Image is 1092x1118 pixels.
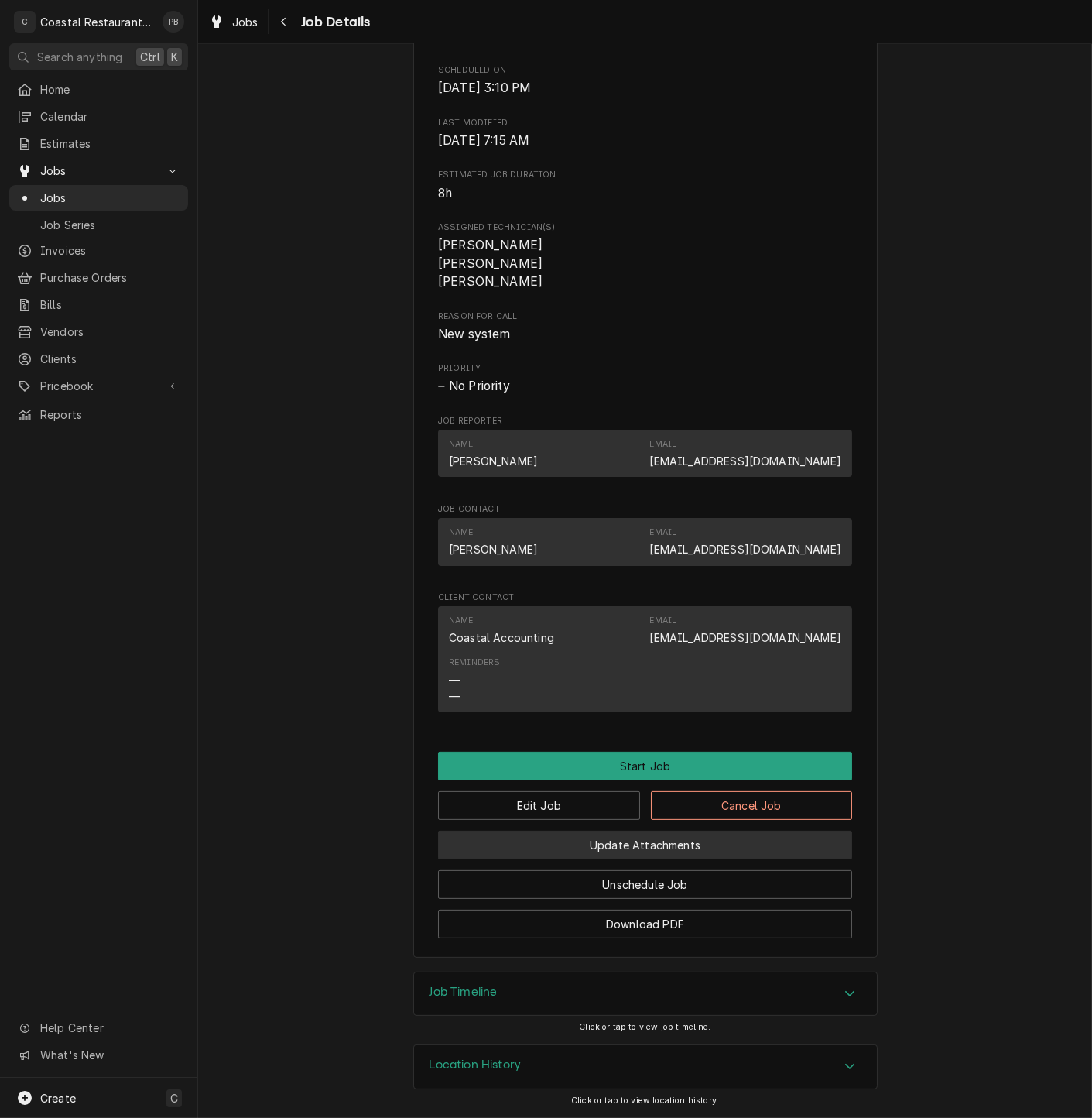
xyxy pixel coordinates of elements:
[438,310,852,344] div: Reason For Call
[438,377,852,396] div: No Priority
[438,592,852,719] div: Client Contact
[414,972,877,1016] div: Accordion Header
[449,453,538,469] div: [PERSON_NAME]
[40,1047,179,1063] span: What's New
[438,64,852,77] span: Scheduled On
[650,438,677,451] div: Email
[430,985,498,1000] h3: Job Timeline
[40,81,180,98] span: Home
[449,541,538,557] div: [PERSON_NAME]
[413,1044,878,1089] div: Location History
[203,9,265,35] a: Jobs
[438,503,852,516] span: Job Contact
[40,351,180,367] span: Clients
[438,81,531,95] span: [DATE] 3:10 PM
[40,297,180,313] span: Bills
[9,104,188,129] a: Calendar
[438,327,511,341] span: New system
[438,870,852,899] button: Unschedule Job
[438,79,852,98] span: Scheduled On
[651,791,853,820] button: Cancel Job
[9,319,188,345] a: Vendors
[296,12,371,33] span: Job Details
[650,526,841,557] div: Email
[9,131,188,156] a: Estimates
[9,212,188,238] a: Job Series
[9,1015,188,1041] a: Go to Help Center
[438,169,852,181] span: Estimated Job Duration
[438,592,852,604] span: Client Contact
[438,430,852,477] div: Contact
[449,526,538,557] div: Name
[438,518,852,572] div: Job Contact List
[40,190,180,206] span: Jobs
[37,49,122,65] span: Search anything
[9,402,188,427] a: Reports
[438,415,852,485] div: Job Reporter
[650,438,841,469] div: Email
[438,752,852,938] div: Button Group
[438,791,640,820] button: Edit Job
[650,526,677,539] div: Email
[414,1045,877,1089] button: Accordion Details Expand Trigger
[40,163,157,179] span: Jobs
[40,406,180,423] span: Reports
[40,378,157,394] span: Pricebook
[438,606,852,719] div: Client Contact List
[40,135,180,152] span: Estimates
[163,11,184,33] div: Phill Blush's Avatar
[449,438,538,469] div: Name
[9,238,188,263] a: Invoices
[438,377,852,396] span: Priority
[9,1042,188,1068] a: Go to What's New
[438,238,543,252] span: [PERSON_NAME]
[40,108,180,125] span: Calendar
[438,325,852,344] span: Reason For Call
[449,615,554,646] div: Name
[438,518,852,565] div: Contact
[650,543,841,556] a: [EMAIL_ADDRESS][DOMAIN_NAME]
[438,186,452,201] span: 8h
[438,133,529,148] span: [DATE] 7:15 AM
[438,503,852,573] div: Job Contact
[438,859,852,899] div: Button Group Row
[438,752,852,780] div: Button Group Row
[438,236,852,291] span: Assigned Technician(s)
[438,606,852,712] div: Contact
[438,780,852,820] div: Button Group Row
[438,362,852,396] div: Priority
[163,11,184,33] div: PB
[9,43,188,70] button: Search anythingCtrlK
[438,221,852,291] div: Assigned Technician(s)
[9,158,188,183] a: Go to Jobs
[438,221,852,234] span: Assigned Technician(s)
[438,752,852,780] button: Start Job
[449,688,460,705] div: —
[438,415,852,427] span: Job Reporter
[232,14,258,30] span: Jobs
[438,820,852,859] div: Button Group Row
[40,242,180,259] span: Invoices
[438,184,852,203] span: Estimated Job Duration
[449,629,554,646] div: Coastal Accounting
[413,972,878,1017] div: Job Timeline
[438,910,852,938] button: Download PDF
[40,1020,179,1036] span: Help Center
[9,292,188,317] a: Bills
[579,1022,710,1032] span: Click or tap to view job timeline.
[40,324,180,340] span: Vendors
[9,77,188,102] a: Home
[650,615,841,646] div: Email
[140,49,160,65] span: Ctrl
[650,615,677,627] div: Email
[650,631,841,644] a: [EMAIL_ADDRESS][DOMAIN_NAME]
[40,1092,76,1105] span: Create
[449,615,474,627] div: Name
[438,831,852,859] button: Update Attachments
[414,972,877,1016] button: Accordion Details Expand Trigger
[438,899,852,938] div: Button Group Row
[449,672,460,688] div: —
[414,1045,877,1089] div: Accordion Header
[40,14,154,30] div: Coastal Restaurant Repair
[438,132,852,150] span: Last Modified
